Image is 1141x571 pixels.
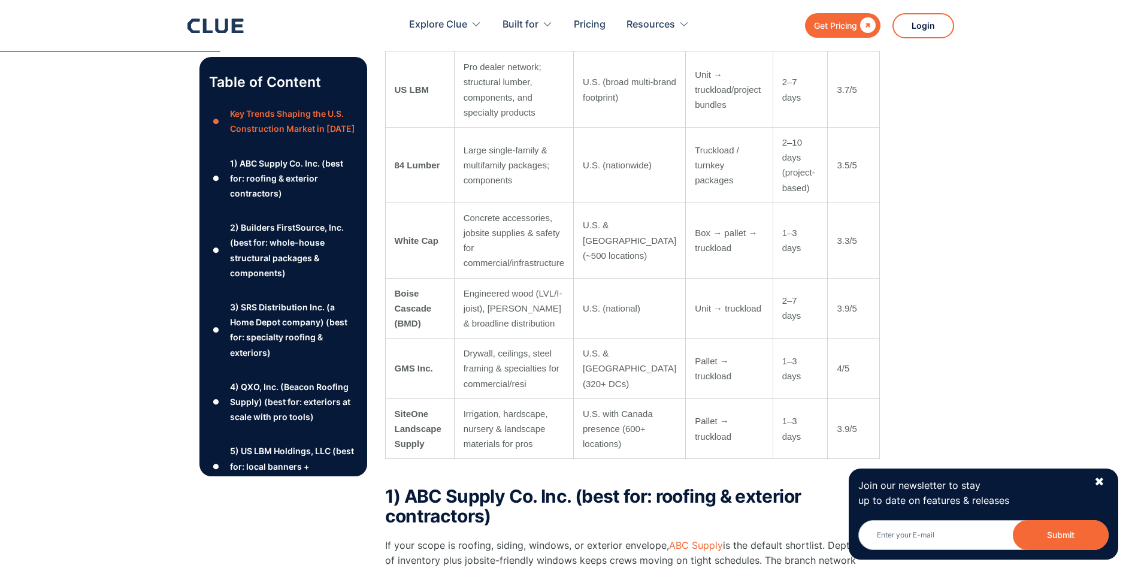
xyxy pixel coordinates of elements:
td: Pallet → truckload [686,339,773,399]
td: 84 Lumber [385,127,454,203]
td: U.S. with Canada presence (600+ locations) [574,398,686,459]
div: Key Trends Shaping the U.S. Construction Market in [DATE] [230,106,357,136]
div: 5) US LBM Holdings, LLC (best for: local banners + components) [230,443,357,489]
td: Unit → truckload [686,278,773,339]
a: ●Key Trends Shaping the U.S. Construction Market in [DATE] [209,106,358,136]
td: Irrigation, hardscape, nursery & landscape materials for pros [454,398,573,459]
td: 3.5/5 [828,127,880,203]
div: Explore Clue [409,6,482,44]
td: 3.9/5 [828,278,880,339]
p: Table of Content [209,72,358,92]
a: ●4) QXO, Inc. (Beacon Roofing Supply) (best for: exteriors at scale with pro tools) [209,379,358,425]
a: ●5) US LBM Holdings, LLC (best for: local banners + components) [209,443,358,489]
td: 2–7 days [773,52,828,128]
td: Large single-family & multifamily packages; components [454,127,573,203]
a: Login [892,13,954,38]
strong: 1) ABC Supply Co. Inc. (best for: roofing & exterior contractors) [385,485,801,527]
div: 2) Builders FirstSource, Inc. (best for: whole-house structural packages & components) [230,220,357,280]
td: White Cap [385,203,454,278]
td: Truckload / turnkey packages [686,127,773,203]
div:  [857,18,876,33]
td: U.S. (national) [574,278,686,339]
div: Built for [503,6,538,44]
p: ‍ [385,459,864,474]
a: ●3) SRS Distribution Inc. (a Home Depot company) (best for: specialty roofing & exteriors) [209,300,358,360]
div: 3) SRS Distribution Inc. (a Home Depot company) (best for: specialty roofing & exteriors) [230,300,357,360]
a: ●1) ABC Supply Co. Inc. (best for: roofing & exterior contractors) [209,156,358,201]
div: Resources [627,6,675,44]
a: ABC Supply [669,539,723,551]
td: 2–7 days [773,278,828,339]
div: Resources [627,6,689,44]
div: ● [209,393,223,411]
td: Drywall, ceilings, steel framing & specialties for commercial/resi [454,339,573,399]
a: ●2) Builders FirstSource, Inc. (best for: whole-house structural packages & components) [209,220,358,280]
td: 3.9/5 [828,398,880,459]
td: 1–3 days [773,398,828,459]
div: ✖ [1094,475,1104,490]
div: Explore Clue [409,6,467,44]
td: 3.3/5 [828,203,880,278]
div: ● [209,170,223,188]
div: ● [209,457,223,475]
td: Pro dealer network; structural lumber, components, and specialty products [454,52,573,128]
a: Pricing [574,6,606,44]
td: 4/5 [828,339,880,399]
td: 2–10 days (project-based) [773,127,828,203]
div: Get Pricing [814,18,857,33]
button: Submit [1013,520,1109,550]
td: Pallet → truckload [686,398,773,459]
td: U.S. (nationwide) [574,127,686,203]
div: ● [209,113,223,131]
div: 1) ABC Supply Co. Inc. (best for: roofing & exterior contractors) [230,156,357,201]
td: 1–3 days [773,339,828,399]
a: Get Pricing [805,13,880,38]
td: Concrete accessories, jobsite supplies & safety for commercial/infrastructure [454,203,573,278]
td: U.S. & [GEOGRAPHIC_DATA] (320+ DCs) [574,339,686,399]
td: Boise Cascade (BMD) [385,278,454,339]
td: US LBM [385,52,454,128]
td: U.S. & [GEOGRAPHIC_DATA] (~500 locations) [574,203,686,278]
td: 3.7/5 [828,52,880,128]
td: GMS Inc. [385,339,454,399]
td: Engineered wood (LVL/I-joist), [PERSON_NAME] & broadline distribution [454,278,573,339]
p: Join our newsletter to stay up to date on features & releases [858,478,1084,508]
td: 1–3 days [773,203,828,278]
input: Enter your E-mail [858,520,1109,550]
td: Box → pallet → truckload [686,203,773,278]
div: Built for [503,6,553,44]
td: SiteOne Landscape Supply [385,398,454,459]
td: U.S. (broad multi-brand footprint) [574,52,686,128]
td: Unit → truckload/project bundles [686,52,773,128]
div: ● [209,241,223,259]
div: 4) QXO, Inc. (Beacon Roofing Supply) (best for: exteriors at scale with pro tools) [230,379,357,425]
div: ● [209,321,223,339]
